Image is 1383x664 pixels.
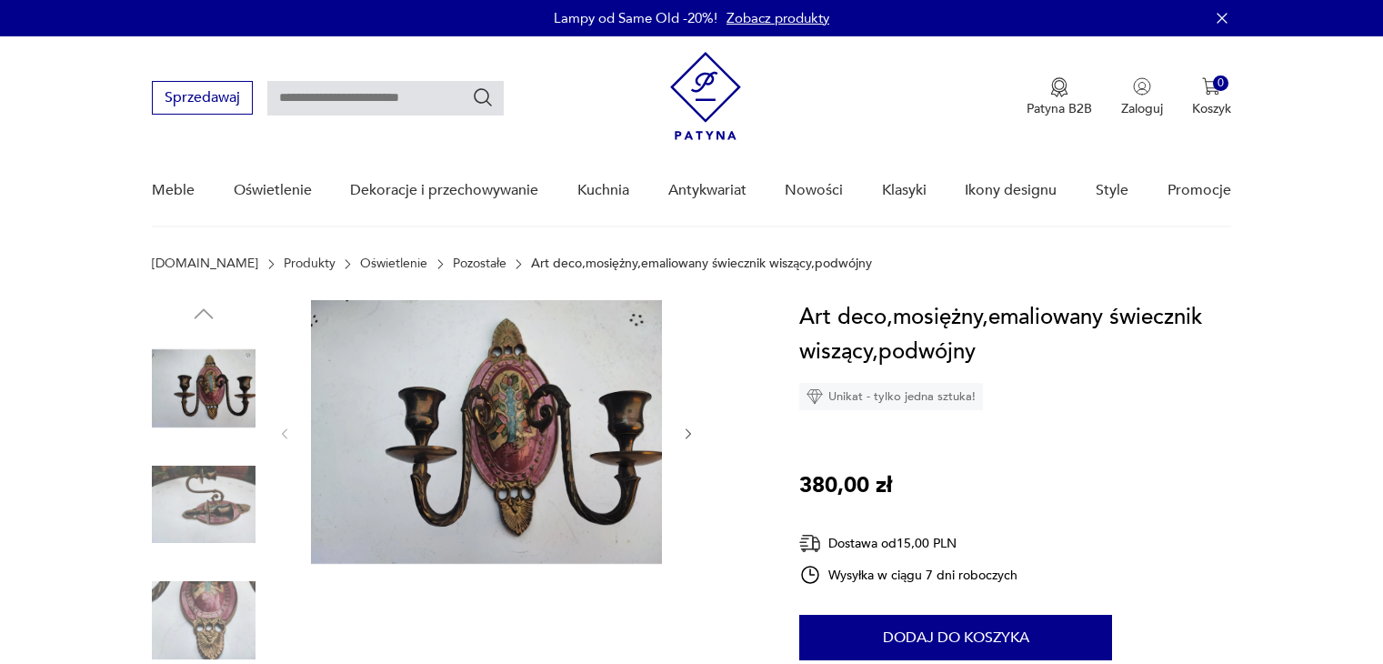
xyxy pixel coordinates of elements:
[472,86,494,108] button: Szukaj
[670,52,741,140] img: Patyna - sklep z meblami i dekoracjami vintage
[799,564,1017,586] div: Wysyłka w ciągu 7 dni roboczych
[882,156,927,226] a: Klasyki
[799,300,1231,369] h1: Art deco,mosiężny,emaliowany świecznik wiszący,podwójny
[152,453,256,557] img: Zdjęcie produktu Art deco,mosiężny,emaliowany świecznik wiszący,podwójny
[1027,77,1092,117] button: Patyna B2B
[360,257,427,271] a: Oświetlenie
[1121,100,1163,117] p: Zaloguj
[453,257,506,271] a: Pozostałe
[531,257,872,271] p: Art deco,mosiężny,emaliowany świecznik wiszący,podwójny
[1050,77,1068,97] img: Ikona medalu
[727,9,829,27] a: Zobacz produkty
[785,156,843,226] a: Nowości
[1096,156,1128,226] a: Style
[1213,75,1228,91] div: 0
[152,337,256,440] img: Zdjęcie produktu Art deco,mosiężny,emaliowany świecznik wiszący,podwójny
[577,156,629,226] a: Kuchnia
[152,81,253,115] button: Sprzedawaj
[234,156,312,226] a: Oświetlenie
[799,532,821,555] img: Ikona dostawy
[152,93,253,106] a: Sprzedawaj
[1027,100,1092,117] p: Patyna B2B
[554,9,717,27] p: Lampy od Same Old -20%!
[1121,77,1163,117] button: Zaloguj
[152,156,195,226] a: Meble
[807,388,823,405] img: Ikona diamentu
[152,257,258,271] a: [DOMAIN_NAME]
[1133,77,1151,96] img: Ikonka użytkownika
[799,383,983,410] div: Unikat - tylko jedna sztuka!
[668,156,747,226] a: Antykwariat
[799,468,892,503] p: 380,00 zł
[965,156,1057,226] a: Ikony designu
[311,300,662,564] img: Zdjęcie produktu Art deco,mosiężny,emaliowany świecznik wiszący,podwójny
[799,532,1017,555] div: Dostawa od 15,00 PLN
[1192,100,1231,117] p: Koszyk
[284,257,336,271] a: Produkty
[350,156,538,226] a: Dekoracje i przechowywanie
[1027,77,1092,117] a: Ikona medaluPatyna B2B
[1192,77,1231,117] button: 0Koszyk
[1168,156,1231,226] a: Promocje
[1202,77,1220,96] img: Ikona koszyka
[799,615,1112,660] button: Dodaj do koszyka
